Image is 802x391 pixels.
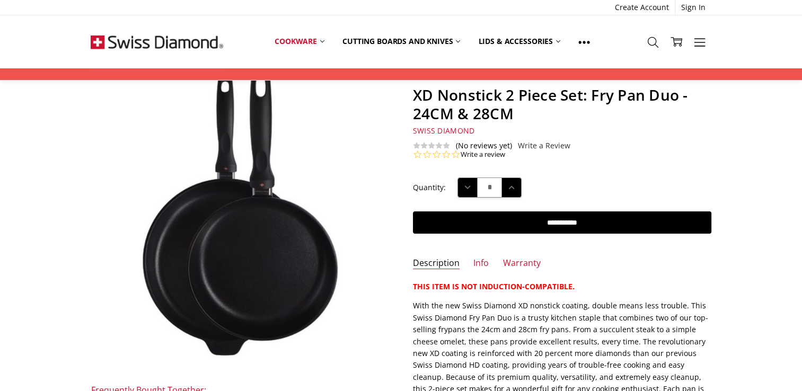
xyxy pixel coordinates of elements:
span: (No reviews yet) [456,141,512,150]
a: Cookware [266,30,333,53]
a: Write a Review [518,141,570,150]
a: Lids & Accessories [469,30,569,53]
a: Write a review [461,150,505,159]
label: Quantity: [413,182,446,193]
strong: THIS ITEM IS NOT INDUCTION-COMPATIBLE. [413,281,575,291]
span: Swiss Diamond [413,126,474,136]
a: Info [473,257,489,270]
img: Free Shipping On Every Order [91,15,223,68]
a: Show All [569,30,599,54]
a: Cutting boards and knives [333,30,470,53]
a: Description [413,257,460,270]
h1: XD Nonstick 2 Piece Set: Fry Pan Duo - 24CM & 28CM [413,86,711,123]
a: Warranty [503,257,541,270]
